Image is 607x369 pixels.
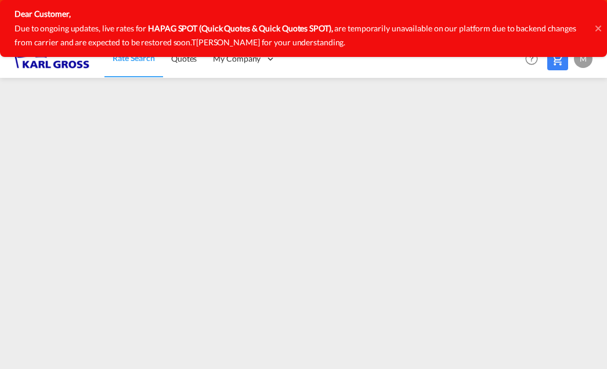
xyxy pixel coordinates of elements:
div: M [574,49,592,68]
a: Quotes [163,40,205,77]
div: Help [522,49,547,70]
span: Rate Search [113,53,155,63]
span: Quotes [171,53,197,63]
img: 3269c73066d711f095e541db4db89301.png [12,45,90,71]
span: My Company [213,53,261,65]
a: Rate Search [104,40,163,77]
div: My Company [205,40,284,77]
span: Help [522,49,541,69]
